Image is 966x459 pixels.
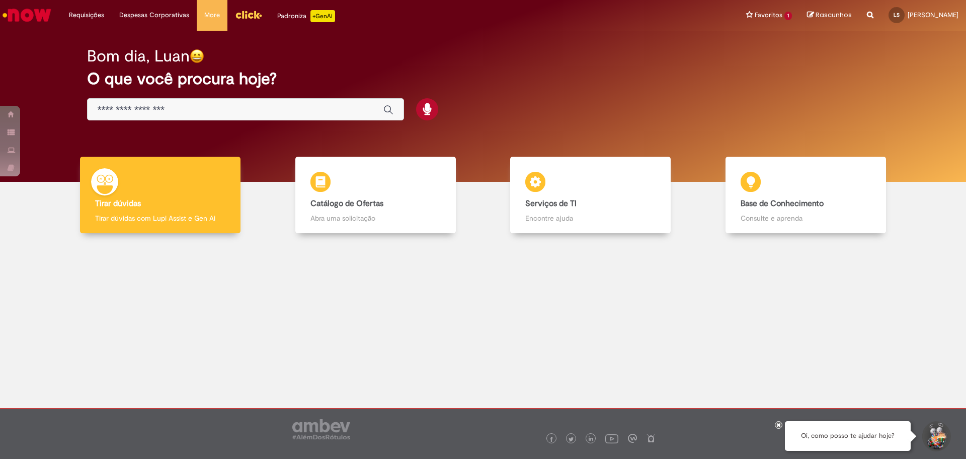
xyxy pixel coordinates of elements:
img: logo_footer_youtube.png [605,432,618,445]
p: Abra uma solicitação [310,213,441,223]
img: logo_footer_twitter.png [569,437,574,442]
h2: Bom dia, Luan [87,47,190,65]
span: [PERSON_NAME] [908,11,958,19]
span: Favoritos [755,10,782,20]
b: Tirar dúvidas [95,199,141,209]
div: Padroniza [277,10,335,22]
p: Tirar dúvidas com Lupi Assist e Gen Ai [95,213,225,223]
b: Base de Conhecimento [741,199,824,209]
span: Requisições [69,10,104,20]
b: Catálogo de Ofertas [310,199,383,209]
a: Catálogo de Ofertas Abra uma solicitação [268,157,484,234]
a: Base de Conhecimento Consulte e aprenda [698,157,914,234]
h2: O que você procura hoje? [87,70,879,88]
p: +GenAi [310,10,335,22]
div: Oi, como posso te ajudar hoje? [785,421,911,451]
a: Tirar dúvidas Tirar dúvidas com Lupi Assist e Gen Ai [53,157,268,234]
span: Rascunhos [816,10,852,20]
img: logo_footer_ambev_rotulo_gray.png [292,419,350,439]
span: 1 [784,12,792,20]
span: More [204,10,220,20]
img: happy-face.png [190,49,204,63]
b: Serviços de TI [525,199,577,209]
a: Serviços de TI Encontre ajuda [483,157,698,234]
img: logo_footer_workplace.png [628,434,637,443]
span: Despesas Corporativas [119,10,189,20]
span: LS [894,12,900,18]
p: Consulte e aprenda [741,213,871,223]
a: Rascunhos [807,11,852,20]
button: Iniciar Conversa de Suporte [921,421,951,451]
img: ServiceNow [1,5,53,25]
img: logo_footer_facebook.png [549,437,554,442]
img: click_logo_yellow_360x200.png [235,7,262,22]
p: Encontre ajuda [525,213,656,223]
img: logo_footer_linkedin.png [589,436,594,442]
img: logo_footer_naosei.png [647,434,656,443]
